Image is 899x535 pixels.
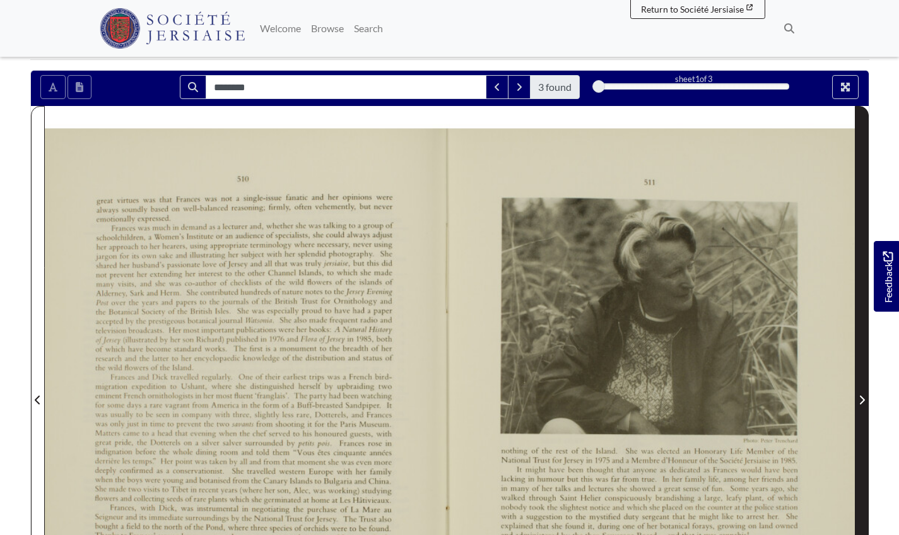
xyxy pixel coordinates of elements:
span: 3 found [530,75,580,99]
a: Browse [306,16,349,41]
input: Search for [206,75,486,99]
button: Full screen mode [832,75,859,99]
button: Toggle text selection (Alt+T) [40,75,66,99]
button: Search [180,75,206,99]
div: sheet of 3 [599,73,789,85]
a: Would you like to provide feedback? [874,241,899,312]
button: Open transcription window [68,75,91,99]
span: Feedback [880,251,895,302]
span: 1 [695,74,700,84]
img: Société Jersiaise [100,8,245,49]
a: Welcome [255,16,306,41]
a: Société Jersiaise logo [100,5,245,52]
span: Return to Société Jersiaise [641,4,744,15]
a: Search [349,16,388,41]
button: Previous Match [486,75,508,99]
button: Next Match [508,75,531,99]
